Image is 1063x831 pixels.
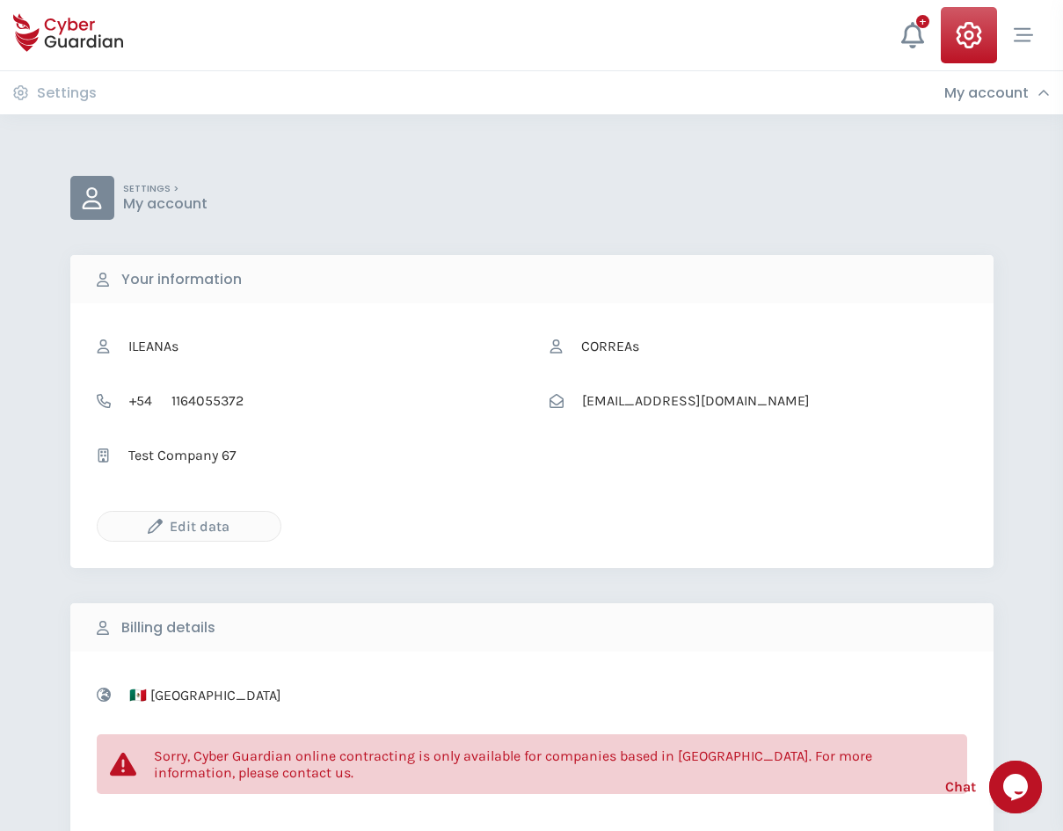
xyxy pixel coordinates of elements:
[121,269,242,290] b: Your information
[123,195,208,213] p: My account
[154,747,954,781] p: Sorry, Cyber Guardian online contracting is only available for companies based in [GEOGRAPHIC_DAT...
[37,84,97,102] h3: Settings
[989,761,1045,813] iframe: chat widget
[162,384,514,418] input: Telephone
[129,679,505,712] span: 🇲🇽 Mexico
[111,515,267,537] div: Edit data
[944,84,1050,102] div: My account
[120,384,162,418] span: +54
[945,776,976,798] span: Chat
[944,84,1029,102] h3: My account
[123,183,208,195] p: SETTINGS >
[97,511,281,542] button: Edit data
[121,617,215,638] b: Billing details
[916,15,929,28] div: +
